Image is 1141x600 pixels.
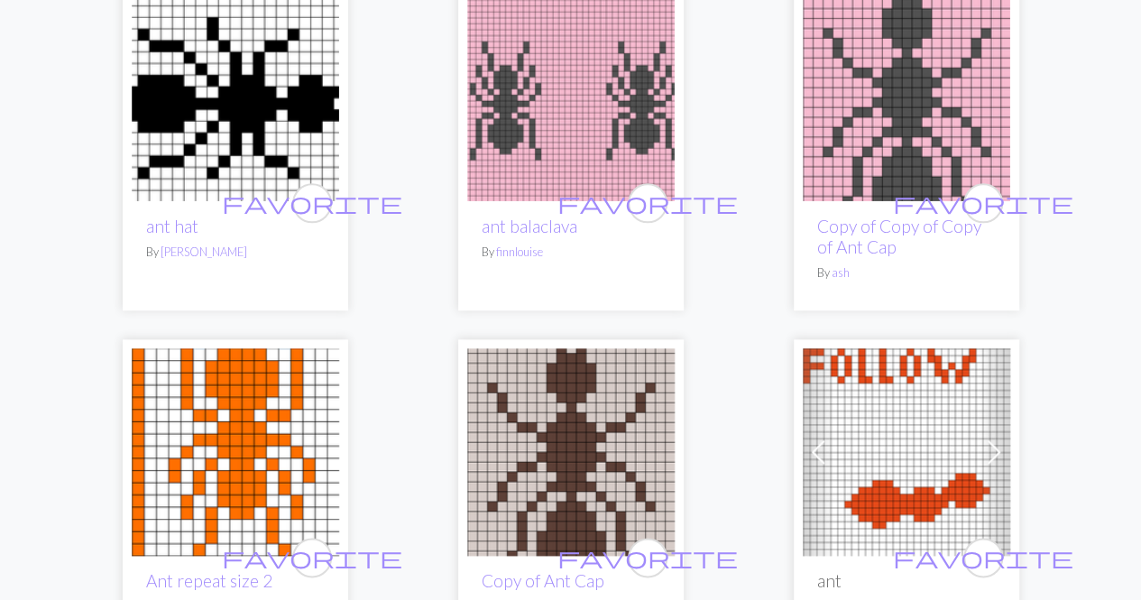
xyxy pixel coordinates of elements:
[222,185,402,221] i: favourite
[467,441,675,458] a: Ant Cap
[222,543,402,571] span: favorite
[132,348,339,556] img: Ant repeat size 2
[557,540,738,576] i: favourite
[557,185,738,221] i: favourite
[161,245,247,259] a: [PERSON_NAME]
[292,538,332,577] button: favourite
[146,216,198,236] a: ant hat
[832,265,850,280] a: ash
[817,570,996,591] h2: ant
[893,185,1073,221] i: favourite
[963,538,1003,577] button: favourite
[467,348,675,556] img: Ant Cap
[146,244,325,261] p: By
[482,244,660,261] p: By
[963,183,1003,223] button: favourite
[557,543,738,571] span: favorite
[482,216,577,236] a: ant balaclava
[817,264,996,282] p: By
[893,543,1073,571] span: favorite
[817,216,981,257] a: Copy of Copy of Copy of Ant Cap
[132,441,339,458] a: Ant repeat size 2
[292,183,332,223] button: favourite
[628,183,667,223] button: favourite
[482,570,604,591] a: Copy of Ant Cap
[467,87,675,104] a: Ant repeat size 2
[146,570,272,591] a: Ant repeat size 2
[222,540,402,576] i: favourite
[893,540,1073,576] i: favourite
[803,441,1010,458] a: ant
[628,538,667,577] button: favourite
[496,245,543,259] a: finnlouise
[557,189,738,217] span: favorite
[222,189,402,217] span: favorite
[803,87,1010,104] a: Ant Cap
[132,87,339,104] a: ant hat
[803,348,1010,556] img: ant
[893,189,1073,217] span: favorite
